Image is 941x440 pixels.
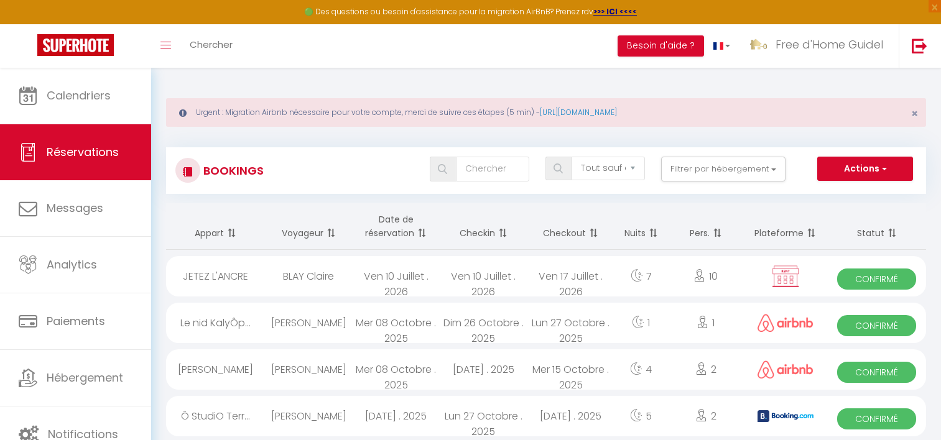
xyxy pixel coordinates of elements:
span: Messages [47,200,103,216]
th: Sort by people [668,203,744,250]
th: Sort by checkin [440,203,527,250]
th: Sort by checkout [527,203,614,250]
a: ... Free d'Home Guidel [739,24,899,68]
div: Urgent : Migration Airbnb nécessaire pour votre compte, merci de suivre ces étapes (5 min) - [166,98,926,127]
th: Sort by channel [744,203,827,250]
span: Paiements [47,313,105,329]
h3: Bookings [200,157,264,185]
span: Analytics [47,257,97,272]
a: [URL][DOMAIN_NAME] [540,107,617,117]
th: Sort by status [827,203,926,250]
span: Réservations [47,144,119,160]
span: Chercher [190,38,233,51]
img: logout [912,38,927,53]
span: Calendriers [47,88,111,103]
button: Besoin d'aide ? [618,35,704,57]
span: × [911,106,918,121]
a: >>> ICI <<<< [593,6,637,17]
th: Sort by nights [614,203,668,250]
th: Sort by rentals [166,203,265,250]
button: Actions [817,157,913,181]
button: Filtrer par hébergement [661,157,786,181]
img: Super Booking [37,34,114,56]
th: Sort by guest [265,203,353,250]
span: Free d'Home Guidel [776,37,883,52]
button: Close [911,108,918,119]
span: Hébergement [47,370,123,385]
th: Sort by booking date [352,203,440,250]
img: ... [749,35,767,54]
a: Chercher [180,24,242,68]
input: Chercher [456,157,529,181]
